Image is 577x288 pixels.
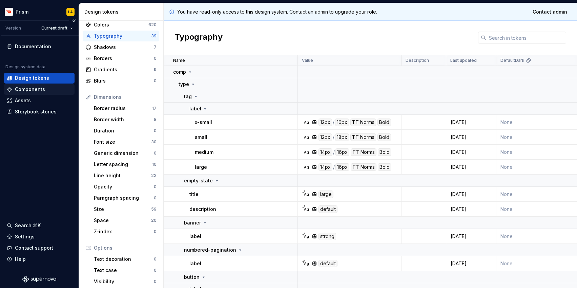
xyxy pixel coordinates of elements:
div: 0 [154,229,157,234]
button: Collapse sidebar [69,16,79,25]
p: x-small [195,119,212,126]
p: label [189,260,201,267]
a: Size59 [91,204,159,215]
p: label [189,105,201,112]
div: Prism [16,8,28,15]
div: Paragraph spacing [94,195,154,201]
div: 620 [148,22,157,28]
div: 22 [151,173,157,178]
a: Gradients9 [83,64,159,75]
button: PrismLA [1,4,77,19]
div: 14px [318,148,332,156]
div: [DATE] [447,233,496,240]
button: Search ⌘K [4,220,75,231]
div: Documentation [15,43,51,50]
div: Visibility [94,278,154,285]
div: 16px [335,119,349,126]
div: 0 [154,279,157,284]
a: Letter spacing10 [91,159,159,170]
a: Storybook stories [4,106,75,117]
div: 12px [318,133,332,141]
p: small [195,134,207,141]
a: Space20 [91,215,159,226]
a: Text decoration0 [91,254,159,265]
div: [DATE] [447,119,496,126]
div: Design system data [5,64,45,70]
p: type [179,81,189,88]
div: Z-index [94,228,154,235]
a: Supernova Logo [22,276,56,283]
span: Contact admin [533,8,567,15]
div: 17 [152,106,157,111]
div: Bold [377,133,391,141]
div: TT Norms [350,133,376,141]
div: TT Norms [351,163,376,171]
div: Opacity [94,183,154,190]
p: button [184,274,200,281]
div: Duration [94,127,154,134]
div: [DATE] [447,260,496,267]
div: Design tokens [15,75,49,82]
div: [DATE] [447,149,496,156]
div: 0 [154,184,157,190]
div: Bold [378,163,391,171]
a: Colors620 [83,19,159,30]
div: 0 [154,78,157,84]
div: [DATE] [447,206,496,213]
div: / [333,119,334,126]
div: Ag [304,134,309,140]
a: Z-index0 [91,226,159,237]
div: Border width [94,116,154,123]
div: [DATE] [447,134,496,141]
a: Border radius17 [91,103,159,114]
div: Generic dimension [94,150,154,157]
input: Search in tokens... [486,32,566,44]
div: default [318,205,337,213]
div: Components [15,86,45,93]
p: medium [195,149,213,156]
div: Size [94,206,151,213]
button: Current draft [38,23,76,33]
a: Typography39 [83,31,159,41]
p: empty-state [184,177,213,184]
div: Text decoration [94,256,154,263]
div: Dimensions [94,94,157,101]
div: Letter spacing [94,161,152,168]
div: Bold [377,119,391,126]
a: Contact admin [528,6,572,18]
div: 16px [335,163,349,171]
p: tag [184,93,192,100]
div: 39 [151,33,157,39]
p: DefaultDark [500,58,524,63]
p: banner [184,219,201,226]
div: 59 [151,206,157,212]
div: Typography [94,33,151,39]
div: Ag [304,261,309,266]
div: strong [318,233,336,240]
div: 7 [154,44,157,50]
div: Ag [304,234,309,239]
div: Settings [15,233,35,240]
div: Colors [94,21,148,28]
a: Components [4,84,75,95]
div: 0 [154,56,157,61]
p: Name [173,58,185,63]
a: Generic dimension0 [91,148,159,159]
div: LA [68,9,73,15]
a: Documentation [4,41,75,52]
p: large [195,164,207,170]
div: Options [94,245,157,251]
p: Value [302,58,313,63]
div: 0 [154,195,157,201]
a: Text case0 [91,265,159,276]
div: 8 [154,117,157,122]
div: 16px [335,148,349,156]
div: / [333,148,335,156]
a: Visibility0 [91,276,159,287]
p: Description [406,58,429,63]
div: Ag [304,120,309,125]
div: default [318,260,337,267]
div: Contact support [15,245,53,251]
p: description [189,206,216,213]
a: Duration0 [91,125,159,136]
